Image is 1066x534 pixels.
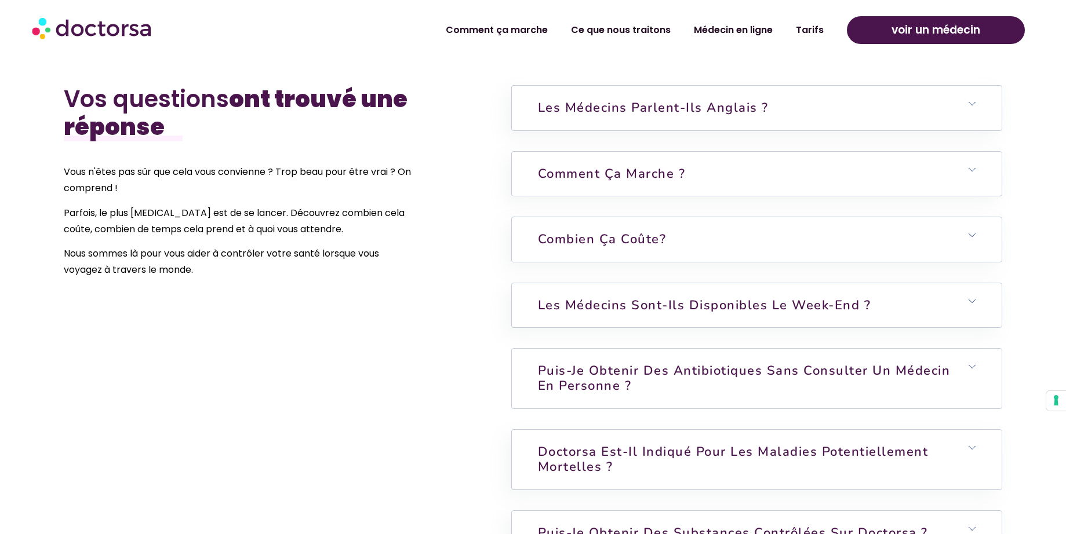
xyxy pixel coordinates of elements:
font: Vous n'êtes pas sûr que cela vous convienne ? Trop beau pour être vrai ? On comprend ! [64,165,411,195]
a: Ce que nous traitons [559,17,682,43]
a: Comment ça marche [434,17,559,43]
font: Parfois, le plus [MEDICAL_DATA] est de se lancer. Découvrez combien cela coûte, combien de temps ... [64,206,405,236]
h6: Doctorsa est-il indiqué pour les maladies potentiellement mortelles ? [512,430,1002,489]
h6: Puis-je obtenir des antibiotiques sans consulter un médecin en personne ? [512,349,1002,408]
font: Les médecins sont-ils disponibles le week-end ? [538,297,871,314]
a: voir un médecin [847,16,1025,44]
font: Combien ça coûte? [538,231,667,248]
nav: Menu [276,17,835,43]
h6: Combien ça coûte? [512,217,1002,261]
h6: Comment ça marche ? [512,152,1002,196]
font: Comment ça marche [446,23,548,36]
button: Vos préférences de consentement pour les technologies de suivi [1046,391,1066,411]
font: Médecin en ligne [694,23,773,36]
a: Médecin en ligne [682,17,784,43]
font: voir un médecin [892,22,980,38]
font: Vos questions [64,83,229,115]
font: Tarifs [796,23,824,36]
font: Doctorsa est-il indiqué pour les maladies potentiellement mortelles ? [538,443,929,476]
a: Tarifs [784,17,835,43]
font: Nous sommes là pour vous aider à contrôler votre santé lorsque vous voyagez à travers le monde. [64,247,379,276]
h6: Les médecins sont-ils disponibles le week-end ? [512,283,1002,327]
font: Comment ça marche ? [538,165,686,182]
font: Ce que nous traitons [571,23,671,36]
font: ont trouvé une réponse [64,83,408,143]
font: Puis-je obtenir des antibiotiques sans consulter un médecin en personne ? [538,362,951,394]
font: Les médecins parlent-ils anglais ? [538,99,769,116]
h6: Les médecins parlent-ils anglais ? [512,86,1002,130]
